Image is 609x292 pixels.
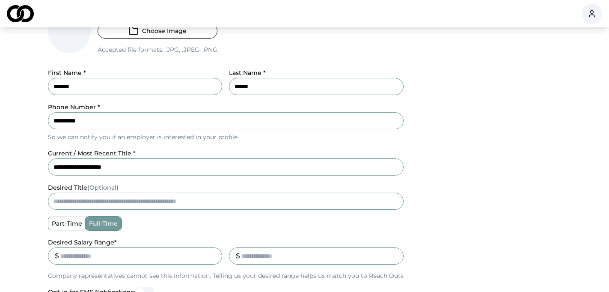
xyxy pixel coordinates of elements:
p: Company representatives cannot see this information. Telling us your desired range helps us match... [48,271,404,280]
label: First Name * [48,69,86,77]
label: current / most recent title * [48,149,136,157]
span: (Optional) [87,184,119,191]
label: desired title [48,184,119,191]
label: full-time [86,217,121,230]
label: Desired Salary Range * [48,238,117,246]
label: Last Name * [229,69,266,77]
label: part-time [48,217,86,230]
span: .jpg, .jpeg, .png [163,46,217,54]
p: Accepted file formats: [98,45,217,54]
img: logo [7,5,34,22]
label: Phone Number * [48,103,100,111]
p: So we can notify you if an employer is interested in your profile. [48,133,404,141]
label: _ [229,238,232,246]
div: $ [236,251,240,261]
button: Choose Image [98,23,217,39]
div: $ [55,251,59,261]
